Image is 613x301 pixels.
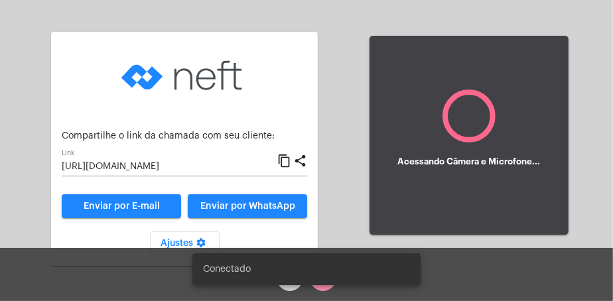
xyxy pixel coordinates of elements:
span: Enviar por E-mail [84,202,160,211]
span: Conectado [203,263,251,276]
h5: Acessando Câmera e Microfone... [397,157,540,166]
span: Enviar por WhatsApp [200,202,295,211]
button: Ajustes [150,231,220,255]
a: Enviar por E-mail [62,194,181,218]
button: Enviar por WhatsApp [188,194,307,218]
mat-icon: share [293,153,307,169]
img: logo-neft-novo-2.png [118,42,251,109]
span: Ajustes [161,239,209,248]
p: Compartilhe o link da chamada com seu cliente: [62,131,307,141]
mat-icon: content_copy [277,153,291,169]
